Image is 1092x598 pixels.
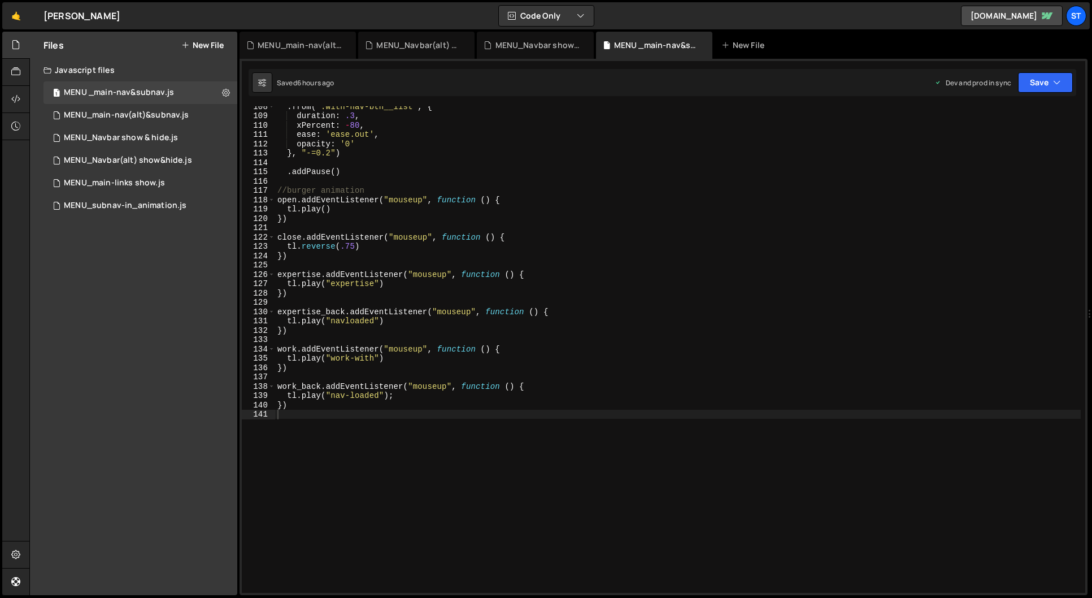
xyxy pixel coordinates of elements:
[43,149,237,172] div: MENU_Navbar(alt) show&hide.js
[64,133,178,143] div: MENU_Navbar show & hide.js
[242,261,275,270] div: 125
[242,111,275,121] div: 109
[242,242,275,252] div: 123
[242,214,275,224] div: 120
[242,223,275,233] div: 121
[242,317,275,326] div: 131
[242,401,275,410] div: 140
[242,102,275,112] div: 108
[614,40,699,51] div: MENU _main-nav&subnav.js
[242,363,275,373] div: 136
[242,270,275,280] div: 126
[53,89,60,98] span: 1
[64,110,189,120] div: MENU_main-nav(alt)&subnav.js
[43,9,120,23] div: [PERSON_NAME]
[242,205,275,214] div: 119
[2,2,30,29] a: 🤙
[242,158,275,168] div: 114
[934,78,1011,88] div: Dev and prod in sync
[242,130,275,140] div: 111
[961,6,1063,26] a: [DOMAIN_NAME]
[242,354,275,363] div: 135
[43,81,237,104] div: MENU _main-nav&subnav.js
[499,6,594,26] button: Code Only
[43,194,237,217] div: 16445/44754.js
[43,172,237,194] div: 16445/44745.js
[242,121,275,131] div: 110
[43,127,237,149] div: MENU_Navbar show & hide.js
[242,382,275,392] div: 138
[242,233,275,242] div: 122
[242,345,275,354] div: 134
[64,178,165,188] div: MENU_main-links show.js
[64,201,186,211] div: MENU_subnav-in_animation.js
[64,155,192,166] div: MENU_Navbar(alt) show&hide.js
[242,140,275,149] div: 112
[1018,72,1073,93] button: Save
[242,289,275,298] div: 128
[277,78,334,88] div: Saved
[242,177,275,187] div: 116
[242,186,275,196] div: 117
[297,78,334,88] div: 6 hours ago
[376,40,461,51] div: MENU_Navbar(alt) show&hide.js
[242,391,275,401] div: 139
[43,39,64,51] h2: Files
[30,59,237,81] div: Javascript files
[43,104,237,127] div: MENU_main-nav(alt)&subnav.js
[242,326,275,336] div: 132
[1066,6,1086,26] a: St
[242,149,275,158] div: 113
[721,40,769,51] div: New File
[181,41,224,50] button: New File
[242,298,275,307] div: 129
[64,88,174,98] div: MENU _main-nav&subnav.js
[242,307,275,317] div: 130
[258,40,342,51] div: MENU_main-nav(alt)&subnav.js
[495,40,580,51] div: MENU_Navbar show & hide.js
[242,167,275,177] div: 115
[242,252,275,261] div: 124
[242,279,275,289] div: 127
[242,196,275,205] div: 118
[242,335,275,345] div: 133
[242,372,275,382] div: 137
[242,410,275,419] div: 141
